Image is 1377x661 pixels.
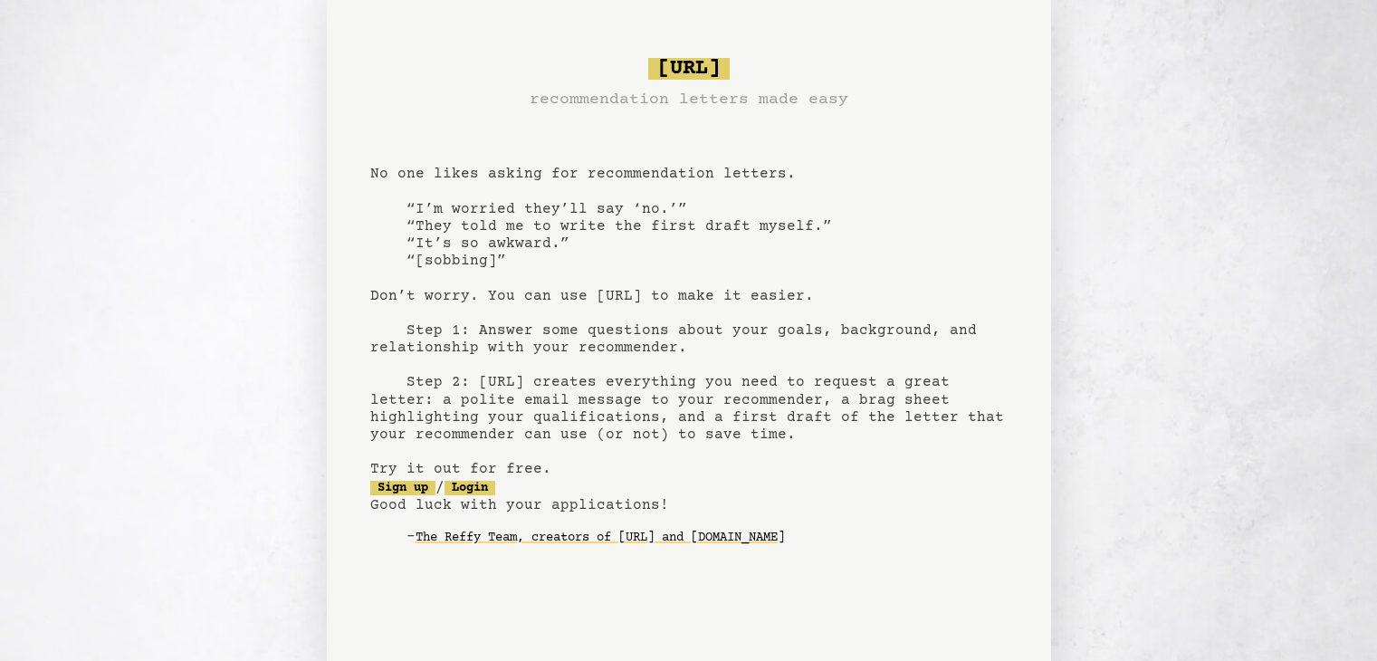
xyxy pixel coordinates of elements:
[416,523,785,552] a: The Reffy Team, creators of [URL] and [DOMAIN_NAME]
[530,87,848,112] h3: recommendation letters made easy
[648,58,730,80] span: [URL]
[370,51,1008,581] pre: No one likes asking for recommendation letters. “I’m worried they’ll say ‘no.’” “They told me to ...
[445,481,495,495] a: Login
[370,481,435,495] a: Sign up
[406,529,1008,547] div: -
